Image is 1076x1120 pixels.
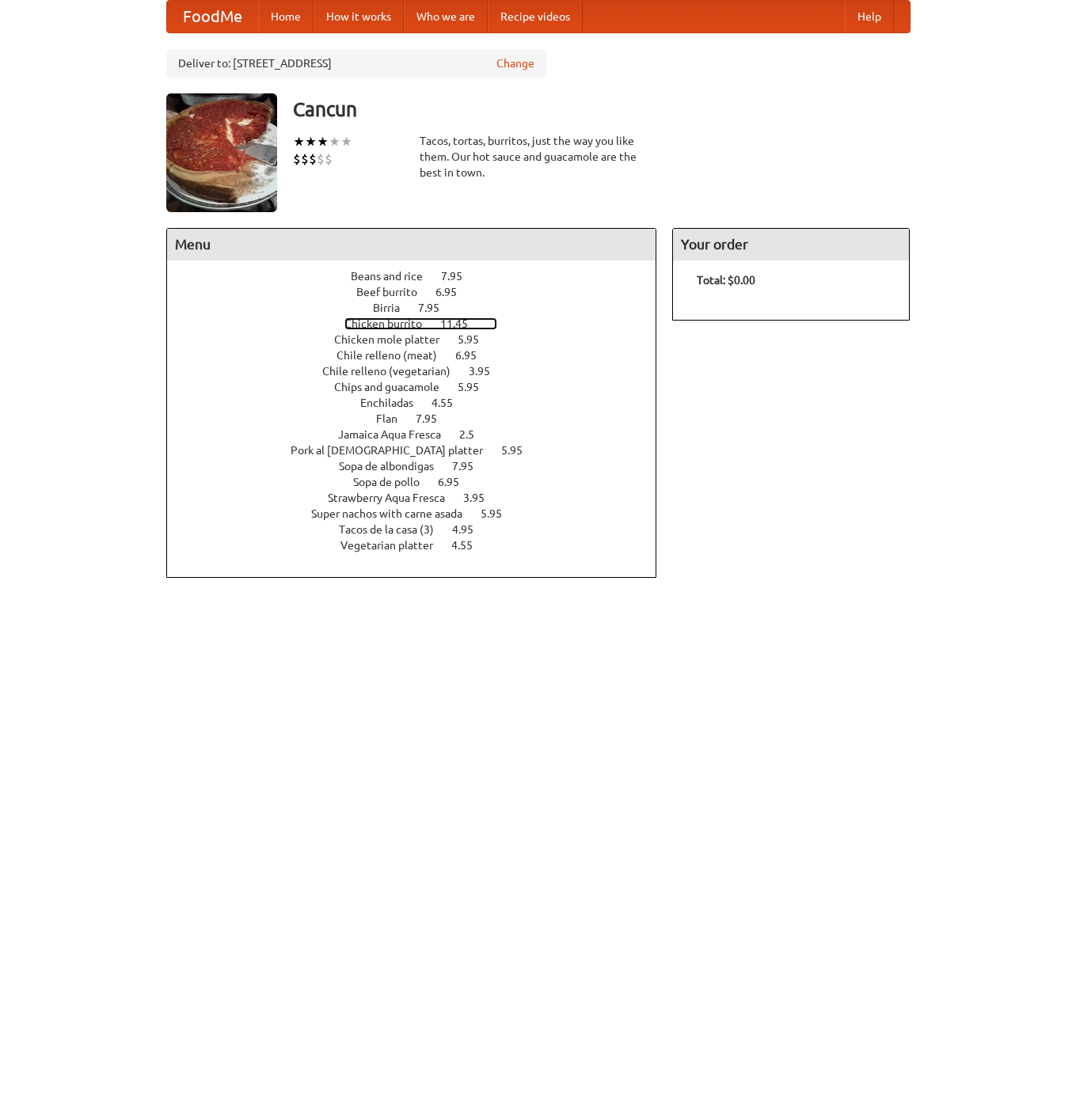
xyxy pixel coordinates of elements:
a: Chips and guacamole 5.95 [334,381,508,393]
span: Chicken mole platter [334,333,455,346]
a: Chicken mole platter 5.95 [334,333,508,346]
span: Birria [373,302,416,314]
a: Pork al [DEMOGRAPHIC_DATA] platter 5.95 [291,444,552,457]
li: $ [309,150,317,168]
img: angular.jpg [166,93,277,212]
span: 3.95 [469,365,506,378]
span: 11.45 [440,317,484,330]
span: Jamaica Aqua Fresca [338,428,457,441]
a: Enchiladas 4.55 [360,397,482,409]
li: $ [301,150,309,168]
li: ★ [317,133,329,150]
a: Chile relleno (meat) 6.95 [336,349,506,362]
a: Who we are [404,1,488,32]
span: 5.95 [481,507,518,520]
span: 6.95 [455,349,492,362]
span: 4.55 [432,397,469,409]
span: Strawberry Aqua Fresca [328,492,461,504]
h4: Menu [167,229,656,260]
span: Chips and guacamole [334,381,455,393]
b: Total: $0.00 [697,274,755,287]
span: 3.95 [463,492,500,504]
a: Sopa de pollo 6.95 [353,476,489,488]
a: FoodMe [167,1,258,32]
h4: Your order [673,229,909,260]
a: Tacos de la casa (3) 4.95 [339,523,503,536]
a: Beans and rice 7.95 [351,270,492,283]
a: Birria 7.95 [373,302,469,314]
span: Sopa de albondigas [339,460,450,473]
span: Flan [376,412,413,425]
li: $ [317,150,325,168]
span: 6.95 [435,286,473,298]
li: $ [325,150,333,168]
span: Enchiladas [360,397,429,409]
li: ★ [305,133,317,150]
a: Strawberry Aqua Fresca 3.95 [328,492,514,504]
span: Super nachos with carne asada [311,507,478,520]
span: 4.95 [452,523,489,536]
span: Vegetarian platter [340,539,449,552]
a: Vegetarian platter 4.55 [340,539,502,552]
li: ★ [340,133,352,150]
a: Jamaica Aqua Fresca 2.5 [338,428,504,441]
span: 4.55 [451,539,489,552]
a: Recipe videos [488,1,583,32]
li: ★ [329,133,340,150]
span: Chile relleno (meat) [336,349,453,362]
span: Beef burrito [356,286,433,298]
div: Tacos, tortas, burritos, just the way you like them. Our hot sauce and guacamole are the best in ... [420,133,657,180]
span: Beans and rice [351,270,439,283]
a: Beef burrito 6.95 [356,286,486,298]
span: 7.95 [416,412,453,425]
span: Chile relleno (vegetarian) [322,365,466,378]
h3: Cancun [293,93,911,125]
span: 6.95 [438,476,475,488]
a: Sopa de albondigas 7.95 [339,460,503,473]
a: Super nachos with carne asada 5.95 [311,507,531,520]
span: Sopa de pollo [353,476,435,488]
a: Flan 7.95 [376,412,466,425]
li: ★ [293,133,305,150]
a: Home [258,1,314,32]
span: Chicken burrito [344,317,438,330]
span: 5.95 [501,444,538,457]
a: How it works [314,1,404,32]
a: Help [845,1,894,32]
a: Chicken burrito 11.45 [344,317,497,330]
a: Change [496,55,534,71]
span: 7.95 [452,460,489,473]
span: Pork al [DEMOGRAPHIC_DATA] platter [291,444,499,457]
li: $ [293,150,301,168]
span: 5.95 [458,381,495,393]
span: 7.95 [418,302,455,314]
a: Chile relleno (vegetarian) 3.95 [322,365,519,378]
span: 7.95 [441,270,478,283]
div: Deliver to: [STREET_ADDRESS] [166,49,546,78]
span: 2.5 [459,428,490,441]
span: 5.95 [458,333,495,346]
span: Tacos de la casa (3) [339,523,450,536]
